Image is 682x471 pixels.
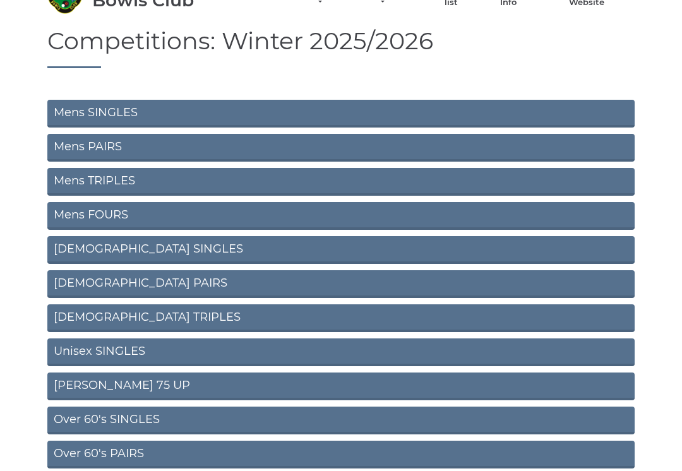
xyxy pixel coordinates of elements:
a: Unisex SINGLES [47,338,635,366]
a: Mens FOURS [47,202,635,230]
a: Mens TRIPLES [47,168,635,196]
a: Mens SINGLES [47,100,635,128]
a: Over 60's SINGLES [47,407,635,434]
a: [DEMOGRAPHIC_DATA] PAIRS [47,270,635,298]
a: [DEMOGRAPHIC_DATA] TRIPLES [47,304,635,332]
h1: Competitions: Winter 2025/2026 [47,28,635,69]
a: [DEMOGRAPHIC_DATA] SINGLES [47,236,635,264]
a: Over 60's PAIRS [47,441,635,468]
a: Mens PAIRS [47,134,635,162]
a: [PERSON_NAME] 75 UP [47,373,635,400]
